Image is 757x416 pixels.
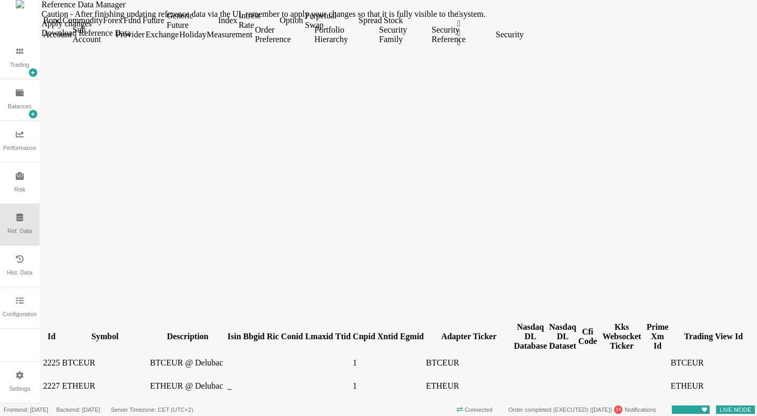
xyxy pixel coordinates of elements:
[416,38,692,47] div: 
[8,102,32,111] div: Balances
[240,332,262,341] div: Conid
[9,384,30,393] div: Settings
[508,322,535,351] div: Nasdaq DL Dataset
[263,332,291,341] div: Lmaxid
[359,332,382,341] div: Egmid
[453,404,496,415] span: Connected
[7,227,32,236] div: Ref. Data
[202,332,223,341] div: Bbgid
[2,332,18,341] div: Id
[416,28,419,37] span: 
[537,327,556,346] div: Cfi Code
[3,310,37,319] div: Configuration
[588,407,612,413] span: ( )
[7,268,32,277] div: Hist. Data
[3,144,36,153] div: Performance
[384,332,470,341] div: Adapter Ticker
[311,332,334,341] div: Cnpid
[21,332,106,341] div: Symbol
[225,332,237,341] div: Ric
[416,19,692,28] div: 
[416,28,692,38] div: 
[605,322,627,351] div: Prime Xm Id
[505,404,660,415] div: Notifications
[629,332,715,341] div: Trading View Id
[186,332,200,341] div: Isin
[14,185,25,194] div: Risk
[336,332,356,341] div: Xntid
[616,406,621,413] span: 14
[108,332,184,341] div: Description
[416,38,419,47] span: 
[558,322,603,351] div: Kks Websocket Ticker
[508,407,588,413] span: Order completed (EXECUTED)
[472,322,505,351] div: Nasdaq DL Database
[294,332,309,341] div: Ttid
[716,404,755,415] span: LIVE MODE
[416,19,419,28] span: 
[592,407,610,413] span: 10/06/2025 16:07:29
[10,60,29,69] div: Trading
